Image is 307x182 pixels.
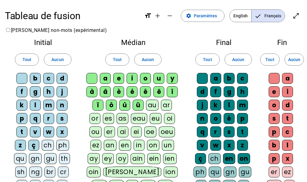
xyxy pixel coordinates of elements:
[282,167,293,177] div: ez
[194,12,217,19] span: Paramètres
[150,113,162,124] div: eu
[147,153,161,164] div: ein
[113,86,124,97] div: è
[161,100,172,111] div: ar
[195,153,206,164] div: ç
[140,73,151,84] div: o
[237,113,248,124] div: p
[181,10,225,22] button: Paramètres
[103,113,114,124] div: es
[144,12,152,19] mat-icon: format_size
[164,10,176,22] button: Diminuer la taille de la police
[190,39,257,46] h2: Final
[282,73,293,84] div: a
[282,140,293,151] div: l
[43,86,54,97] div: h
[5,6,139,26] h1: Tableau de fusion
[282,113,293,124] div: t
[167,86,178,97] div: î
[210,113,221,124] div: o
[237,126,248,137] div: t
[197,113,208,124] div: n
[43,73,54,84] div: c
[140,86,151,97] div: ê
[194,167,206,177] div: ph
[144,126,156,137] div: oe
[252,10,285,22] span: Français
[209,167,221,177] div: qu
[210,140,221,151] div: w
[282,86,293,97] div: i
[142,56,154,63] span: Aucun
[133,100,144,111] div: ü
[210,126,221,137] div: r
[44,167,55,177] div: br
[153,73,164,84] div: u
[29,167,42,177] div: ng
[44,153,57,164] div: gu
[103,167,161,177] div: [PERSON_NAME]
[167,73,178,84] div: y
[210,86,221,97] div: f
[239,167,251,177] div: gu
[162,140,174,151] div: un
[127,73,138,84] div: i
[223,153,235,164] div: en
[88,153,100,164] div: ay
[28,140,39,151] div: ç
[197,86,208,97] div: d
[197,126,208,137] div: q
[89,113,100,124] div: or
[30,100,41,111] div: l
[164,167,178,177] div: ion
[57,100,68,111] div: n
[267,39,297,46] h2: Fin
[224,167,236,177] div: gn
[29,153,42,164] div: gn
[100,73,111,84] div: a
[208,153,221,164] div: ch
[269,126,280,137] div: p
[44,53,71,66] button: Aucun
[237,100,248,111] div: m
[260,53,280,66] button: Tout
[225,53,252,66] button: Aucun
[16,86,27,97] div: f
[106,100,117,111] div: ô
[159,126,175,137] div: oeu
[5,27,107,33] label: [PERSON_NAME] non-mots (expérimental)
[30,113,41,124] div: q
[57,73,68,84] div: d
[104,140,117,151] div: an
[131,126,142,137] div: ei
[119,140,131,151] div: en
[113,73,124,84] div: e
[43,100,54,111] div: m
[230,10,251,22] span: English
[43,126,54,137] div: w
[90,140,101,151] div: ez
[119,100,130,111] div: û
[117,113,128,124] div: as
[15,140,26,151] div: z
[16,100,27,111] div: k
[15,167,27,177] div: sh
[210,73,221,84] div: a
[282,153,293,164] div: x
[164,113,175,124] div: oi
[290,10,302,22] button: Entrer en plein écran
[147,140,159,151] div: on
[16,126,27,137] div: t
[30,86,41,97] div: g
[282,126,293,137] div: c
[269,100,280,111] div: o
[292,12,300,19] mat-icon: open_in_full
[237,140,248,151] div: z
[154,12,161,19] mat-icon: add
[195,53,219,66] button: Tout
[127,86,138,97] div: é
[232,56,244,63] span: Aucun
[269,113,280,124] div: s
[57,86,68,97] div: j
[30,73,41,84] div: b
